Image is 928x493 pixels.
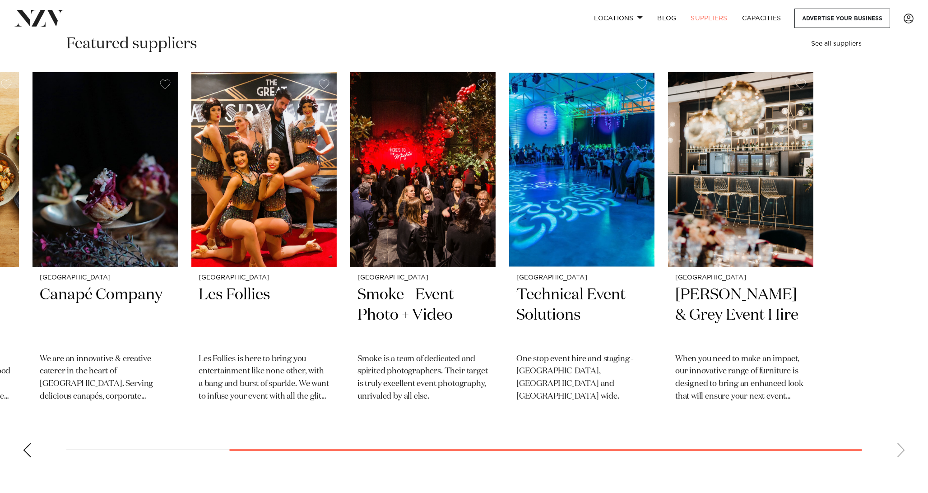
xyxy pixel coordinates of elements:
h2: Canapé Company [40,285,171,346]
a: Locations [587,9,650,28]
h2: [PERSON_NAME] & Grey Event Hire [675,285,806,346]
small: [GEOGRAPHIC_DATA] [357,274,488,281]
a: [GEOGRAPHIC_DATA] Technical Event Solutions One stop event hire and staging - [GEOGRAPHIC_DATA], ... [509,72,654,421]
small: [GEOGRAPHIC_DATA] [40,274,171,281]
a: [GEOGRAPHIC_DATA] Smoke - Event Photo + Video Smoke is a team of dedicated and spirited photograp... [350,72,496,421]
a: SUPPLIERS [683,9,734,28]
small: [GEOGRAPHIC_DATA] [516,274,647,281]
h2: Technical Event Solutions [516,285,647,346]
p: One stop event hire and staging - [GEOGRAPHIC_DATA], [GEOGRAPHIC_DATA] and [GEOGRAPHIC_DATA] wide. [516,353,647,404]
a: [GEOGRAPHIC_DATA] Canapé Company ​We are an innovative & creative caterer in the heart of [GEOGRA... [32,72,178,421]
a: [GEOGRAPHIC_DATA] [PERSON_NAME] & Grey Event Hire When you need to make an impact, our innovative... [668,72,813,421]
h2: Featured suppliers [66,34,197,54]
p: ​We are an innovative & creative caterer in the heart of [GEOGRAPHIC_DATA]. Serving delicious can... [40,353,171,404]
p: Les Follies is here to bring you entertainment like none other, with a bang and burst of sparkle.... [199,353,329,404]
a: [GEOGRAPHIC_DATA] Les Follies Les Follies is here to bring you entertainment like none other, wit... [191,72,337,421]
small: [GEOGRAPHIC_DATA] [675,274,806,281]
h2: Smoke - Event Photo + Video [357,285,488,346]
p: When you need to make an impact, our innovative range of furniture is designed to bring an enhanc... [675,353,806,404]
a: BLOG [650,9,683,28]
swiper-slide: 3 / 6 [191,72,337,421]
swiper-slide: 5 / 6 [509,72,654,421]
a: Capacities [735,9,789,28]
swiper-slide: 2 / 6 [32,72,178,421]
h2: Les Follies [199,285,329,346]
a: Advertise your business [794,9,890,28]
img: nzv-logo.png [14,10,64,26]
swiper-slide: 4 / 6 [350,72,496,421]
p: Smoke is a team of dedicated and spirited photographers. Their target is truly excellent event ph... [357,353,488,404]
a: See all suppliers [811,41,862,47]
small: [GEOGRAPHIC_DATA] [199,274,329,281]
swiper-slide: 6 / 6 [668,72,813,421]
